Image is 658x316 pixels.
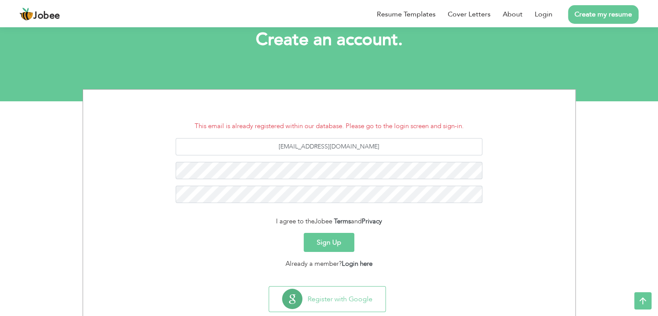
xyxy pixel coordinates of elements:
input: Email [176,138,482,155]
button: Register with Google [269,287,385,312]
a: Resume Templates [377,9,436,19]
h1: Create an account. [96,29,563,51]
li: This email is already registered within our database. Please go to the login screen and sign-in. [90,121,569,131]
a: Login here [342,259,372,268]
div: I agree to the and [90,216,569,226]
img: jobee.io [19,7,33,21]
a: Login [535,9,552,19]
a: Terms [334,217,351,226]
div: Already a member? [90,259,569,269]
a: Create my resume [568,5,639,24]
button: Sign Up [304,233,354,252]
a: Privacy [362,217,382,226]
a: Jobee [19,7,60,21]
a: Cover Letters [448,9,491,19]
span: Jobee [33,11,60,21]
a: About [503,9,523,19]
span: Jobee [315,217,332,226]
